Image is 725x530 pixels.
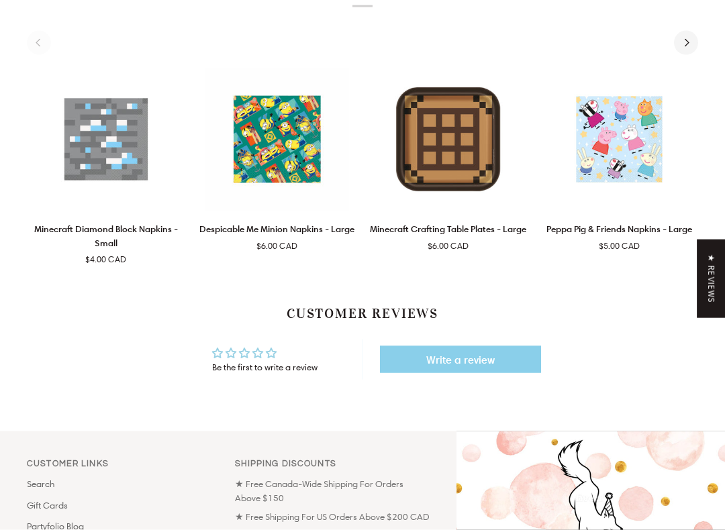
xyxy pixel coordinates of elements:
[375,178,522,211] button: Add to cart
[27,68,185,211] img: Minecraft Diamond Block Napkins
[75,189,137,201] span: Add to cart
[27,222,185,250] p: Minecraft Diamond Block Napkins - Small
[540,217,698,252] a: Peppa Pig & Friends Napkins - Large
[27,217,185,265] a: Minecraft Diamond Block Napkins - Small
[369,68,528,211] img: Minecraft Crafting Table Plates
[27,478,54,490] a: Search
[540,68,698,211] a: Peppa Pig & Friends Napkins - Large
[256,240,297,252] span: $6.00 CAD
[369,68,528,211] product-grid-item-variant: Default Title
[27,68,185,211] product-grid-item-variant: Default Title
[235,510,430,523] p: ★ Free Shipping For US Orders Above $200 CAD
[198,68,356,211] img: Minion Pattern Napkins
[199,222,354,235] p: Despicable Me Minion Napkins - Large
[417,189,479,201] span: Add to cart
[27,499,68,511] a: Gift Cards
[380,346,541,373] a: Write a review
[369,217,528,252] a: Minecraft Crafting Table Plates - Large
[27,68,185,211] a: Minecraft Diamond Block Napkins - Small
[212,361,318,374] div: Be the first to write a review
[370,222,526,235] p: Minecraft Crafting Table Plates - Large
[204,178,350,211] button: Add to cart
[235,458,430,478] p: Shipping Discounts
[599,240,640,252] span: $5.00 CAD
[588,189,650,201] span: Add to cart
[27,68,185,265] product-grid-item: Minecraft Diamond Block Napkins - Small
[198,217,356,252] a: Despicable Me Minion Napkins - Large
[540,68,698,252] product-grid-item: Peppa Pig & Friends Napkins - Large
[235,477,430,505] p: ★ Free Canada-Wide Shipping For Orders Above $150
[546,222,692,235] p: Peppa Pig & Friends Napkins - Large
[33,178,179,211] button: Add to cart
[546,178,692,211] button: Add to cart
[540,68,698,211] product-grid-item-variant: Default Title
[198,68,356,252] product-grid-item: Despicable Me Minion Napkins - Large
[369,68,528,211] a: Minecraft Crafting Table Plates - Large
[674,31,698,55] button: Next
[198,68,356,211] a: Despicable Me Minion Napkins - Large
[38,304,687,323] h2: Customer Reviews
[27,458,222,478] p: Links
[198,68,356,211] product-grid-item-variant: Default Title
[246,189,307,201] span: Add to cart
[369,68,528,252] product-grid-item: Minecraft Crafting Table Plates - Large
[428,240,469,252] span: $6.00 CAD
[85,253,126,266] span: $4.00 CAD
